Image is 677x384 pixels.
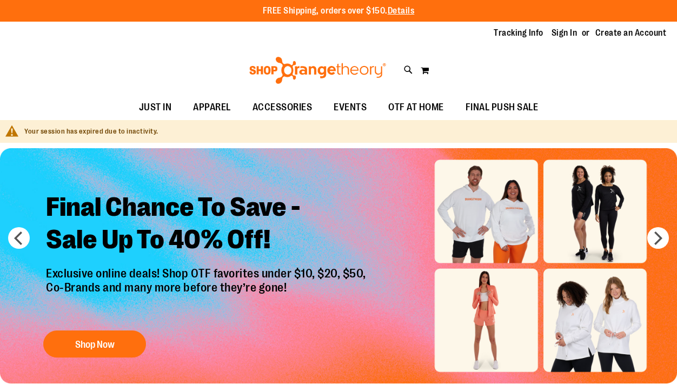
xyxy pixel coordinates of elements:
[552,27,578,39] a: Sign In
[38,183,377,267] h2: Final Chance To Save - Sale Up To 40% Off!
[38,267,377,320] p: Exclusive online deals! Shop OTF favorites under $10, $20, $50, Co-Brands and many more before th...
[595,27,667,39] a: Create an Account
[647,227,669,249] button: next
[455,95,549,120] a: FINAL PUSH SALE
[43,330,146,357] button: Shop Now
[24,127,666,137] div: Your session has expired due to inactivity.
[377,95,455,120] a: OTF AT HOME
[139,95,172,120] span: JUST IN
[388,6,415,16] a: Details
[128,95,183,120] a: JUST IN
[334,95,367,120] span: EVENTS
[388,95,444,120] span: OTF AT HOME
[182,95,242,120] a: APPAREL
[193,95,231,120] span: APPAREL
[263,5,415,17] p: FREE Shipping, orders over $150.
[494,27,543,39] a: Tracking Info
[323,95,377,120] a: EVENTS
[466,95,539,120] span: FINAL PUSH SALE
[242,95,323,120] a: ACCESSORIES
[253,95,313,120] span: ACCESSORIES
[38,183,377,363] a: Final Chance To Save -Sale Up To 40% Off! Exclusive online deals! Shop OTF favorites under $10, $...
[248,57,388,84] img: Shop Orangetheory
[8,227,30,249] button: prev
